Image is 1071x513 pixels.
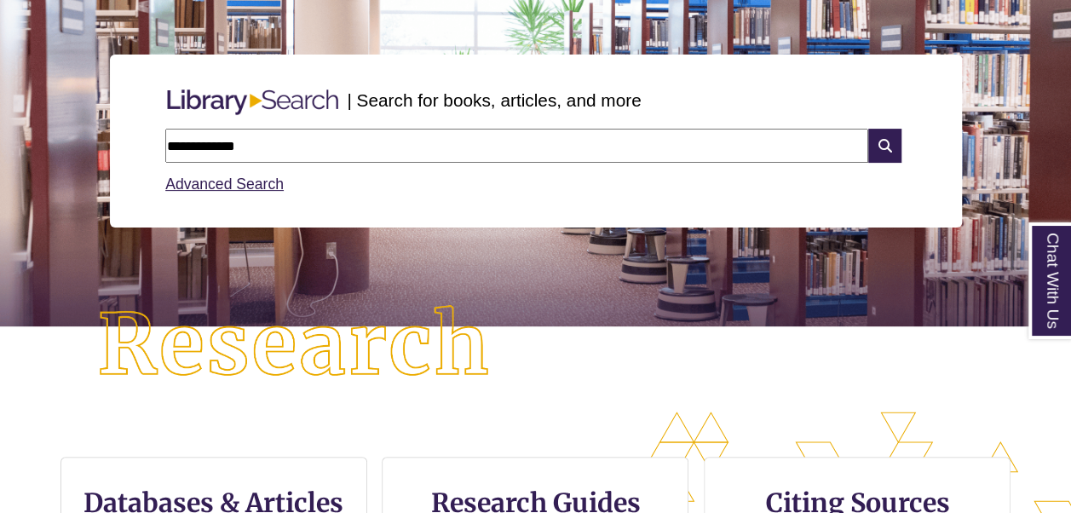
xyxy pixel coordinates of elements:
[347,87,641,113] p: | Search for books, articles, and more
[868,129,901,163] i: Search
[165,176,284,193] a: Advanced Search
[54,262,536,429] img: Research
[158,83,347,122] img: Libary Search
